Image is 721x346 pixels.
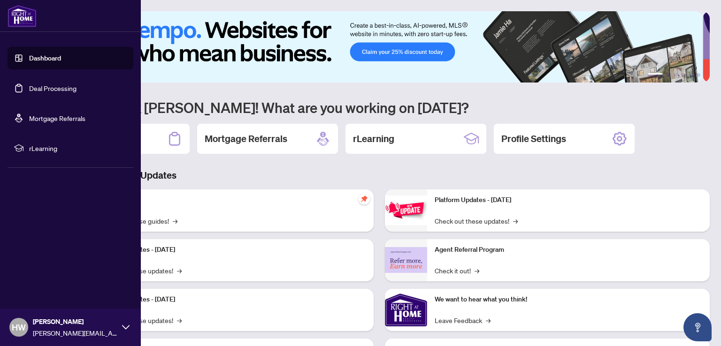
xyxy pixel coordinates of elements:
span: → [513,216,518,226]
img: Slide 0 [49,11,703,83]
p: We want to hear what you think! [435,294,702,305]
img: logo [8,5,37,27]
button: 4 [682,73,685,77]
button: 6 [697,73,700,77]
a: Leave Feedback→ [435,315,491,325]
a: Mortgage Referrals [29,114,85,122]
span: → [475,265,479,276]
span: pushpin [359,193,370,204]
p: Platform Updates - [DATE] [99,245,366,255]
span: [PERSON_NAME] [33,316,117,327]
h2: rLearning [353,132,394,145]
span: → [177,315,182,325]
img: Agent Referral Program [385,247,427,273]
button: 2 [667,73,670,77]
p: Platform Updates - [DATE] [435,195,702,205]
h3: Brokerage & Industry Updates [49,169,710,182]
a: Dashboard [29,54,61,62]
a: Deal Processing [29,84,77,92]
span: → [486,315,491,325]
h2: Mortgage Referrals [205,132,287,145]
p: Platform Updates - [DATE] [99,294,366,305]
h1: Welcome back [PERSON_NAME]! What are you working on [DATE]? [49,98,710,116]
span: [PERSON_NAME][EMAIL_ADDRESS][PERSON_NAME][PERSON_NAME][DOMAIN_NAME] [33,328,117,338]
a: Check it out!→ [435,265,479,276]
span: → [173,216,177,226]
h2: Profile Settings [501,132,566,145]
p: Self-Help [99,195,366,205]
img: We want to hear what you think! [385,289,427,331]
a: Check out these updates!→ [435,216,518,226]
button: 1 [648,73,663,77]
button: Open asap [683,313,712,341]
span: HW [12,321,26,334]
span: rLearning [29,143,127,153]
span: → [177,265,182,276]
button: 3 [674,73,678,77]
img: Platform Updates - June 23, 2025 [385,196,427,225]
button: 5 [689,73,693,77]
p: Agent Referral Program [435,245,702,255]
